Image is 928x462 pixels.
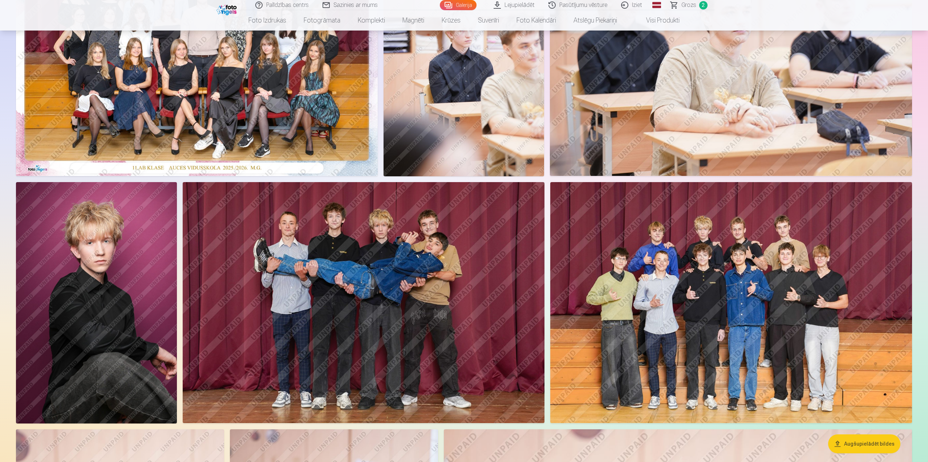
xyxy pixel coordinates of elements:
[295,10,349,31] a: Fotogrāmata
[394,10,433,31] a: Magnēti
[469,10,508,31] a: Suvenīri
[433,10,469,31] a: Krūzes
[349,10,394,31] a: Komplekti
[828,434,900,453] button: Augšupielādēt bildes
[565,10,626,31] a: Atslēgu piekariņi
[681,1,696,9] span: Grozs
[240,10,295,31] a: Foto izdrukas
[216,3,239,15] img: /fa1
[626,10,688,31] a: Visi produkti
[508,10,565,31] a: Foto kalendāri
[699,1,708,9] span: 2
